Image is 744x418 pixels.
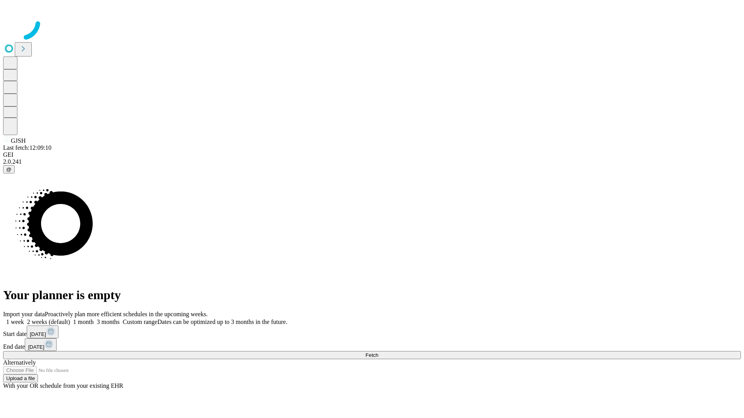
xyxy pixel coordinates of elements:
[157,319,287,325] span: Dates can be optimized up to 3 months in the future.
[3,165,15,173] button: @
[73,319,94,325] span: 1 month
[97,319,120,325] span: 3 months
[27,319,70,325] span: 2 weeks (default)
[123,319,157,325] span: Custom range
[365,352,378,358] span: Fetch
[3,338,741,351] div: End date
[3,382,123,389] span: With your OR schedule from your existing EHR
[6,166,12,172] span: @
[3,158,741,165] div: 2.0.241
[3,351,741,359] button: Fetch
[25,338,57,351] button: [DATE]
[3,288,741,302] h1: Your planner is empty
[11,137,26,144] span: GJSH
[3,151,741,158] div: GEI
[45,311,208,317] span: Proactively plan more efficient schedules in the upcoming weeks.
[30,331,46,337] span: [DATE]
[3,311,45,317] span: Import your data
[28,344,44,350] span: [DATE]
[3,359,36,366] span: Alternatively
[6,319,24,325] span: 1 week
[3,144,52,151] span: Last fetch: 12:09:10
[3,374,38,382] button: Upload a file
[3,325,741,338] div: Start date
[27,325,59,338] button: [DATE]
